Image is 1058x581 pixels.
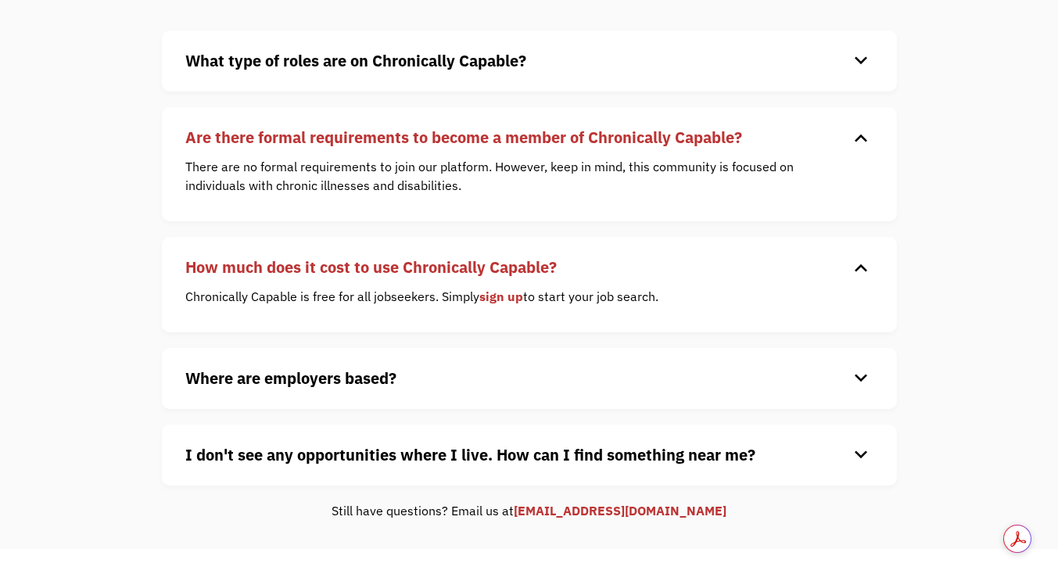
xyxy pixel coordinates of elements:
[479,289,523,304] a: sign up
[848,256,873,279] div: keyboard_arrow_down
[185,256,557,278] strong: How much does it cost to use Chronically Capable?
[848,126,873,149] div: keyboard_arrow_down
[185,50,526,71] strong: What type of roles are on Chronically Capable?
[848,49,873,73] div: keyboard_arrow_down
[185,444,755,465] strong: I don't see any opportunities where I live. How can I find something near me?
[185,157,850,195] p: There are no formal requirements to join our platform. However, keep in mind, this community is f...
[848,443,873,467] div: keyboard_arrow_down
[185,127,742,148] strong: Are there formal requirements to become a member of Chronically Capable?
[162,501,897,520] div: Still have questions? Email us at
[185,287,850,306] p: Chronically Capable is free for all jobseekers. Simply to start your job search.
[514,503,726,518] a: [EMAIL_ADDRESS][DOMAIN_NAME]
[185,368,396,389] strong: Where are employers based?
[848,367,873,390] div: keyboard_arrow_down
